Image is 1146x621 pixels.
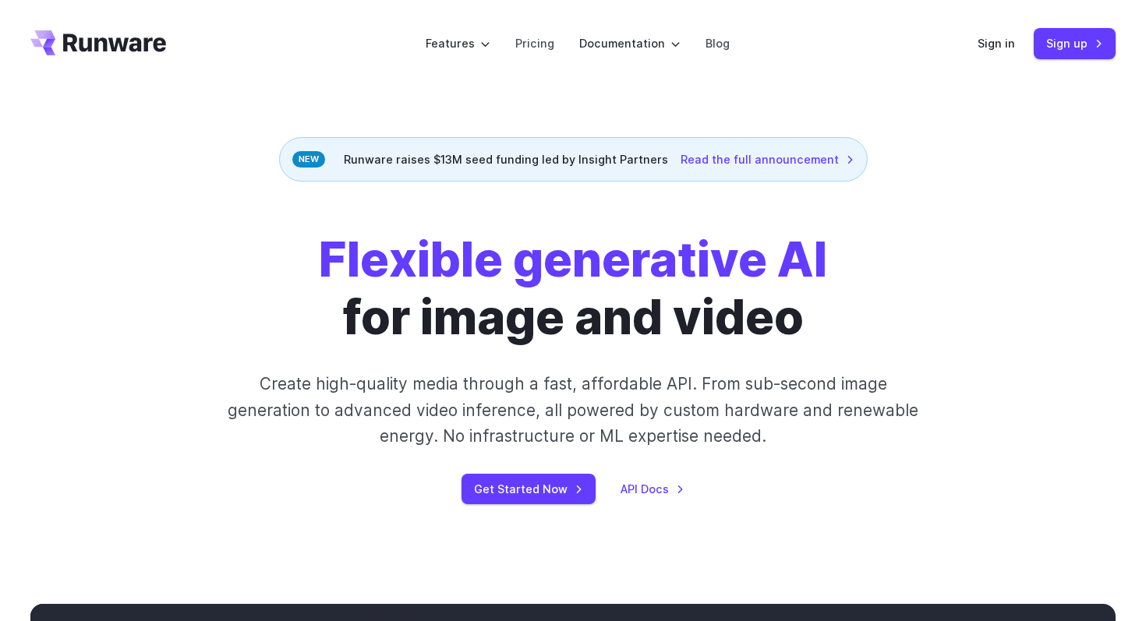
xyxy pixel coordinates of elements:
[279,137,868,182] div: Runware raises $13M seed funding led by Insight Partners
[706,34,730,52] a: Blog
[515,34,554,52] a: Pricing
[1034,28,1116,58] a: Sign up
[226,371,921,449] p: Create high-quality media through a fast, affordable API. From sub-second image generation to adv...
[319,231,827,346] h1: for image and video
[579,34,681,52] label: Documentation
[621,480,684,498] a: API Docs
[681,150,854,168] a: Read the full announcement
[30,30,166,55] a: Go to /
[978,34,1015,52] a: Sign in
[462,474,596,504] a: Get Started Now
[319,231,827,288] strong: Flexible generative AI
[426,34,490,52] label: Features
